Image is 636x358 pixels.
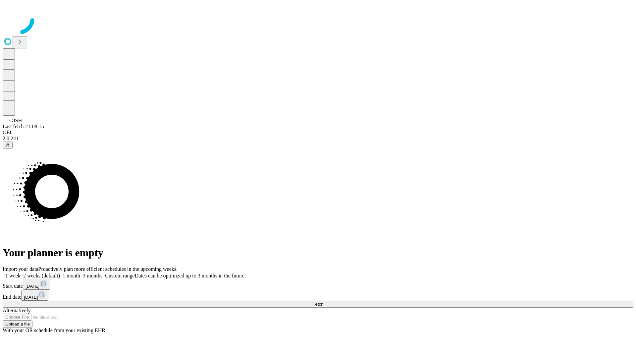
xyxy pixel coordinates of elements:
[3,301,633,308] button: Fetch
[3,124,44,129] span: Last fetch: 21:08:15
[3,290,633,301] div: End date
[3,328,105,333] span: With your OR schedule from your existing EHR
[21,290,48,301] button: [DATE]
[63,273,80,278] span: 1 month
[83,273,102,278] span: 3 months
[3,142,13,149] button: @
[9,118,22,123] span: GJSH
[26,284,39,289] span: [DATE]
[3,321,32,328] button: Upload a file
[5,143,10,148] span: @
[23,273,60,278] span: 2 weeks (default)
[3,266,38,272] span: Import your data
[3,130,633,136] div: GEI
[135,273,246,278] span: Dates can be optimized up to 3 months in the future.
[3,308,30,313] span: Alternatively
[105,273,134,278] span: Custom range
[312,302,323,307] span: Fetch
[3,136,633,142] div: 2.0.241
[5,273,21,278] span: 1 week
[23,279,50,290] button: [DATE]
[3,247,633,259] h1: Your planner is empty
[38,266,178,272] span: Proactively plan more efficient schedules in the upcoming weeks.
[3,279,633,290] div: Start date
[24,295,38,300] span: [DATE]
